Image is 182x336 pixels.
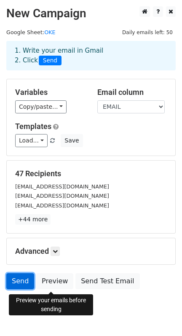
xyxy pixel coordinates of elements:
[75,273,139,289] a: Send Test Email
[97,88,167,97] h5: Email column
[61,134,83,147] button: Save
[15,134,48,147] a: Load...
[9,294,93,315] div: Preview your emails before sending
[15,122,51,131] a: Templates
[8,46,174,65] div: 1. Write your email in Gmail 2. Click
[15,214,51,225] a: +44 more
[15,88,85,97] h5: Variables
[119,28,176,37] span: Daily emails left: 50
[6,6,176,21] h2: New Campaign
[15,169,167,178] h5: 47 Recipients
[39,56,62,66] span: Send
[15,247,167,256] h5: Advanced
[15,100,67,113] a: Copy/paste...
[119,29,176,35] a: Daily emails left: 50
[44,29,55,35] a: OKE
[6,273,34,289] a: Send
[6,29,56,35] small: Google Sheet:
[140,296,182,336] iframe: Chat Widget
[15,202,109,209] small: [EMAIL_ADDRESS][DOMAIN_NAME]
[15,193,109,199] small: [EMAIL_ADDRESS][DOMAIN_NAME]
[15,183,109,190] small: [EMAIL_ADDRESS][DOMAIN_NAME]
[36,273,73,289] a: Preview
